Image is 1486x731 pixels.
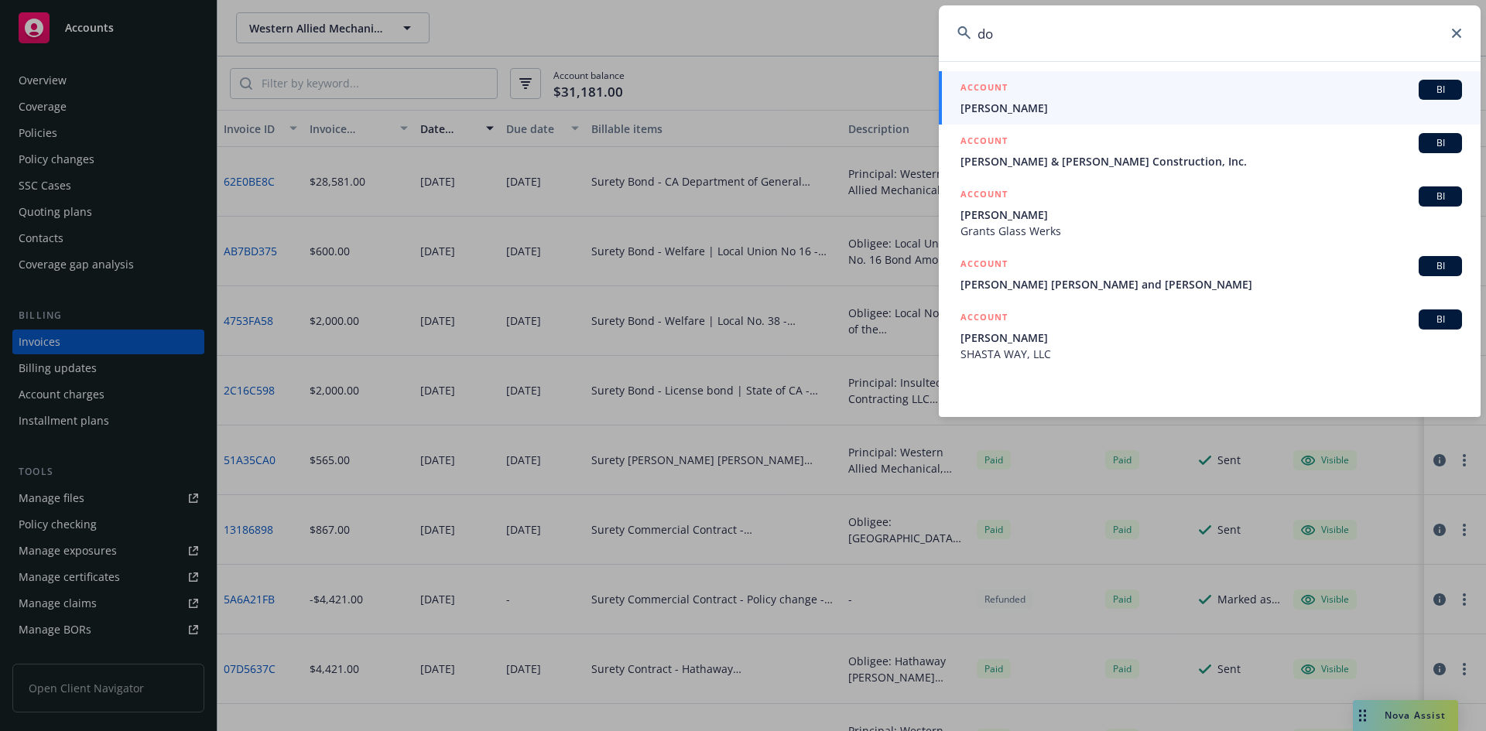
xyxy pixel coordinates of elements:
a: ACCOUNTBI[PERSON_NAME] & [PERSON_NAME] Construction, Inc. [939,125,1481,178]
span: BI [1425,83,1456,97]
a: ACCOUNTBI[PERSON_NAME]Grants Glass Werks [939,178,1481,248]
span: BI [1425,259,1456,273]
span: [PERSON_NAME] [960,100,1462,116]
span: Grants Glass Werks [960,223,1462,239]
h5: ACCOUNT [960,256,1008,275]
a: ACCOUNTBI[PERSON_NAME]SHASTA WAY, LLC [939,301,1481,371]
span: BI [1425,313,1456,326]
h5: ACCOUNT [960,133,1008,152]
span: SHASTA WAY, LLC [960,346,1462,362]
input: Search... [939,5,1481,61]
span: BI [1425,136,1456,150]
span: [PERSON_NAME] [960,207,1462,223]
span: [PERSON_NAME] & [PERSON_NAME] Construction, Inc. [960,153,1462,169]
span: [PERSON_NAME] [PERSON_NAME] and [PERSON_NAME] [960,276,1462,292]
h5: ACCOUNT [960,186,1008,205]
h5: ACCOUNT [960,80,1008,98]
h5: ACCOUNT [960,309,1008,328]
a: ACCOUNTBI[PERSON_NAME] [PERSON_NAME] and [PERSON_NAME] [939,248,1481,301]
span: [PERSON_NAME] [960,330,1462,346]
span: BI [1425,190,1456,203]
a: ACCOUNTBI[PERSON_NAME] [939,71,1481,125]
